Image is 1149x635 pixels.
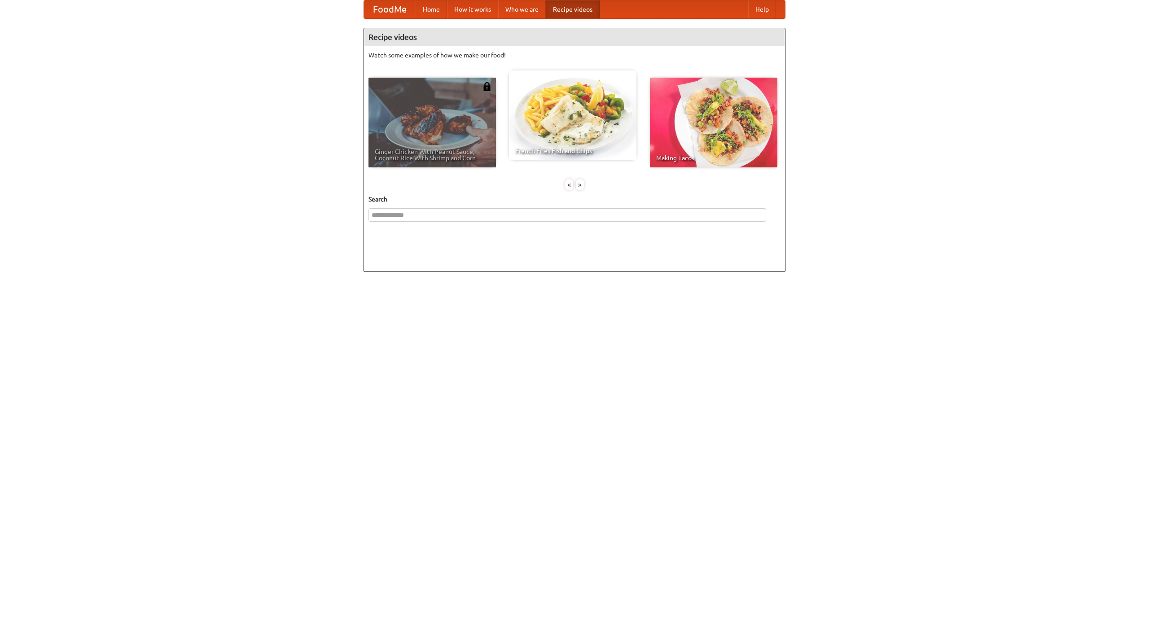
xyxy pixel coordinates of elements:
a: Help [748,0,776,18]
span: Making Tacos [656,155,771,161]
a: FoodMe [364,0,416,18]
h4: Recipe videos [364,28,785,46]
div: « [565,179,573,190]
span: French Fries Fish and Chips [515,148,630,154]
div: » [576,179,584,190]
a: How it works [447,0,498,18]
h5: Search [368,195,781,204]
p: Watch some examples of how we make our food! [368,51,781,60]
a: Who we are [498,0,546,18]
a: Making Tacos [650,78,777,167]
img: 483408.png [482,82,491,91]
a: Home [416,0,447,18]
a: Recipe videos [546,0,600,18]
a: French Fries Fish and Chips [509,70,636,160]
